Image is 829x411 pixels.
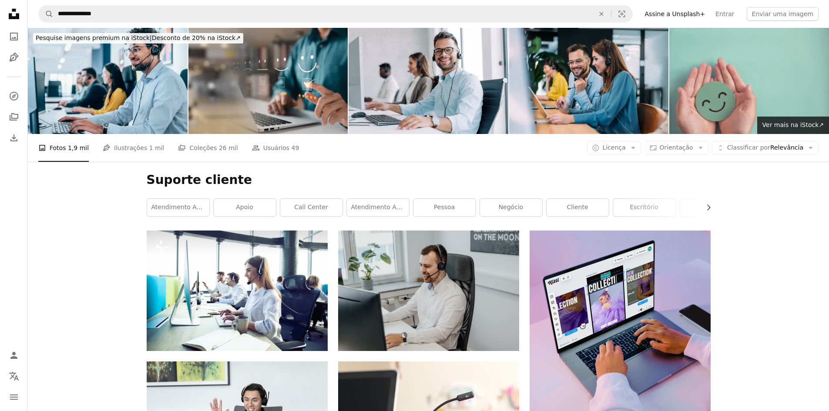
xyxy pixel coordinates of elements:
[547,199,609,216] a: cliente
[413,199,476,216] a: pessoa
[33,33,243,43] div: Desconto de 20% na iStock ↗
[701,199,711,216] button: rolar lista para a direita
[757,117,829,134] a: Ver mais na iStock↗
[5,347,23,364] a: Entrar / Cadastrar-se
[727,144,770,151] span: Classificar por
[611,6,632,22] button: Pesquisa visual
[103,134,164,162] a: Ilustrações 1 mil
[178,134,238,162] a: Coleções 26 mil
[710,7,739,21] a: Entrar
[5,87,23,105] a: Explorar
[147,287,328,294] a: Como posso ajudá-lo? Operadora de suporte ao cliente feminino com fone de ouvido e sorridente
[349,28,508,134] img: Chame os trabalhadores do centro.
[5,368,23,385] button: Idioma
[39,6,54,22] button: Pesquise na Unsplash
[28,28,188,134] img: Call center workers.
[280,199,342,216] a: call center
[252,134,299,162] a: Usuários 49
[338,231,519,351] img: um homem usando um fone de ouvido sentado na frente de um computador
[480,199,542,216] a: negócio
[727,144,803,152] span: Relevância
[602,144,625,151] span: Licença
[5,129,23,147] a: Histórico de downloads
[28,28,248,49] a: Pesquise imagens premium na iStock|Desconto de 20% na iStock↗
[147,231,328,351] img: Como posso ajudá-lo? Operadora de suporte ao cliente feminino com fone de ouvido e sorridente
[644,141,708,155] button: Orientação
[660,144,693,151] span: Orientação
[188,28,348,134] img: Conceito de pesquisa de satisfação do cliente, os usuários classificam as experiências de serviço...
[292,143,299,153] span: 49
[762,121,824,128] span: Ver mais na iStock ↗
[669,28,829,134] img: Mãos segurando o verde sorriso feliz face paper corte, boa avaliação de feedback e avaliação posi...
[509,28,669,134] img: Call center workers.
[592,6,611,22] button: Limpar
[147,172,711,188] h1: Suporte cliente
[680,199,742,216] a: auricular
[38,5,633,23] form: Pesquise conteúdo visual em todo o site
[5,388,23,406] button: Menu
[747,7,819,21] button: Enviar uma imagem
[5,49,23,66] a: Ilustrações
[5,5,23,24] a: Início — Unsplash
[587,141,641,155] button: Licença
[5,108,23,126] a: Coleções
[338,287,519,294] a: um homem usando um fone de ouvido sentado na frente de um computador
[149,143,164,153] span: 1 mil
[214,199,276,216] a: apoio
[5,28,23,45] a: Fotos
[712,141,819,155] button: Classificar porRelevância
[219,143,238,153] span: 26 mil
[147,199,209,216] a: atendimento ao cliente
[640,7,711,21] a: Assine a Unsplash+
[613,199,675,216] a: escritório
[347,199,409,216] a: Atendimento ao cliente
[36,34,152,41] span: Pesquise imagens premium na iStock |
